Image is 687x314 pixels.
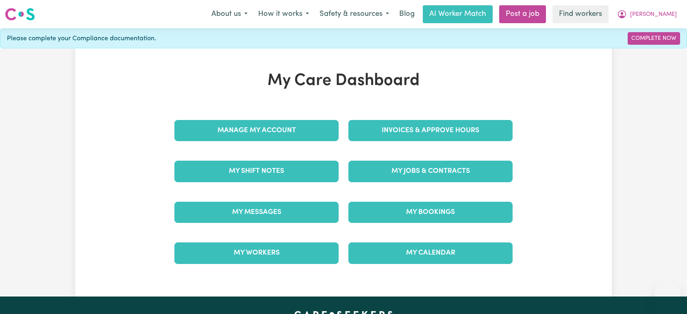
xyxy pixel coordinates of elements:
[174,120,339,141] a: Manage My Account
[612,6,682,23] button: My Account
[206,6,253,23] button: About us
[7,34,156,44] span: Please complete your Compliance documentation.
[348,161,513,182] a: My Jobs & Contracts
[348,242,513,264] a: My Calendar
[348,202,513,223] a: My Bookings
[499,5,546,23] a: Post a job
[170,71,517,91] h1: My Care Dashboard
[628,32,680,45] a: Complete Now
[314,6,394,23] button: Safety & resources
[5,5,35,24] a: Careseekers logo
[348,120,513,141] a: Invoices & Approve Hours
[654,281,680,307] iframe: Button to launch messaging window
[423,5,493,23] a: AI Worker Match
[174,161,339,182] a: My Shift Notes
[552,5,609,23] a: Find workers
[174,242,339,264] a: My Workers
[5,7,35,22] img: Careseekers logo
[630,10,677,19] span: [PERSON_NAME]
[394,5,420,23] a: Blog
[253,6,314,23] button: How it works
[174,202,339,223] a: My Messages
